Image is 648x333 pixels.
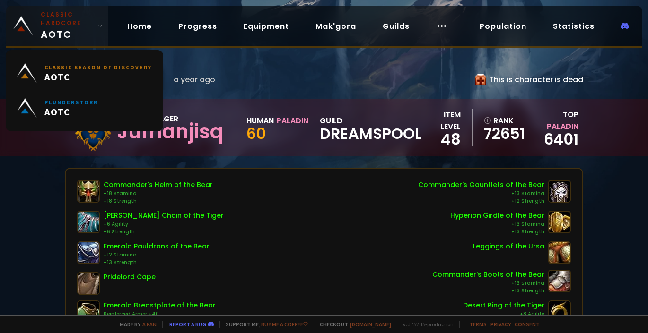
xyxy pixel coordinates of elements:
div: Paladin [277,115,308,127]
a: Report a bug [169,321,206,328]
div: +8 Agility [463,310,544,318]
div: Emerald Pauldrons of the Bear [104,241,210,251]
span: Paladin [547,121,578,132]
a: Classic Season of DiscoveryAOTC [11,56,158,91]
div: +12 Stamina [104,251,210,259]
div: Commander's Boots of the Bear [432,270,544,280]
a: Guilds [375,17,417,36]
a: a fan [142,321,157,328]
a: 72651 [484,127,525,141]
div: Commander's Helm of the Bear [104,180,213,190]
a: Classic HardcoreAOTC [6,6,108,46]
small: Plunderstorm [44,99,99,106]
div: +18 Strength [104,197,213,205]
img: item-10275 [77,300,100,323]
span: v. d752d5 - production [397,321,454,328]
img: item-14673 [77,272,100,295]
div: +18 Stamina [104,190,213,197]
div: Reinforced Armor +40 [104,310,216,318]
div: rank [484,115,525,127]
a: PlunderstormAOTC [11,91,158,126]
div: +13 Stamina [432,280,544,287]
div: [PERSON_NAME] Chain of the Tiger [104,211,224,221]
div: +12 Strength [418,197,544,205]
a: Privacy [490,321,511,328]
a: Progress [171,17,225,36]
img: item-21316 [548,241,571,264]
span: 60 [246,123,266,144]
div: +6 Strength [104,228,224,236]
span: a year ago [174,74,215,85]
a: Buy me a coffee [261,321,308,328]
img: item-10281 [77,241,100,264]
div: +13 Strength [104,259,210,266]
div: Defias Pillager [117,113,223,125]
div: This is character is dead [475,74,583,85]
div: Leggings of the Ursa [473,241,544,251]
span: DreamsPool [320,127,422,141]
a: Statistics [545,17,602,36]
div: +13 Strength [432,287,544,295]
div: +13 Stamina [418,190,544,197]
div: +13 Strength [450,228,544,236]
a: 6401 [544,128,578,150]
div: Desert Ring of the Tiger [463,300,544,310]
div: Top [530,109,578,132]
a: Home [120,17,159,36]
div: 48 [422,132,461,146]
a: Mak'gora [308,17,364,36]
small: Classic Season of Discovery [44,64,152,71]
small: Classic Hardcore [41,10,94,27]
span: Checkout [314,321,391,328]
img: item-10376 [548,270,571,292]
div: +6 Agility [104,221,224,228]
img: item-10379 [77,180,100,203]
img: item-12013 [548,300,571,323]
img: item-12042 [77,211,100,233]
a: Terms [469,321,487,328]
a: [DOMAIN_NAME] [350,321,391,328]
div: Emerald Breastplate of the Bear [104,300,216,310]
span: Made by [114,321,157,328]
span: AOTC [44,71,152,83]
div: guild [320,115,422,141]
span: Support me, [219,321,308,328]
div: Jumanjisq [117,125,223,139]
a: Population [472,17,534,36]
div: +13 Stamina [450,221,544,228]
img: item-10387 [548,211,571,233]
a: Equipment [236,17,297,36]
span: AOTC [41,10,94,42]
div: Human [246,115,274,127]
div: Hyperion Girdle of the Bear [450,211,544,221]
div: Commander's Gauntlets of the Bear [418,180,544,190]
img: item-10380 [548,180,571,203]
div: Pridelord Cape [104,272,156,282]
a: Consent [515,321,540,328]
span: AOTC [44,106,99,118]
div: item level [422,109,461,132]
